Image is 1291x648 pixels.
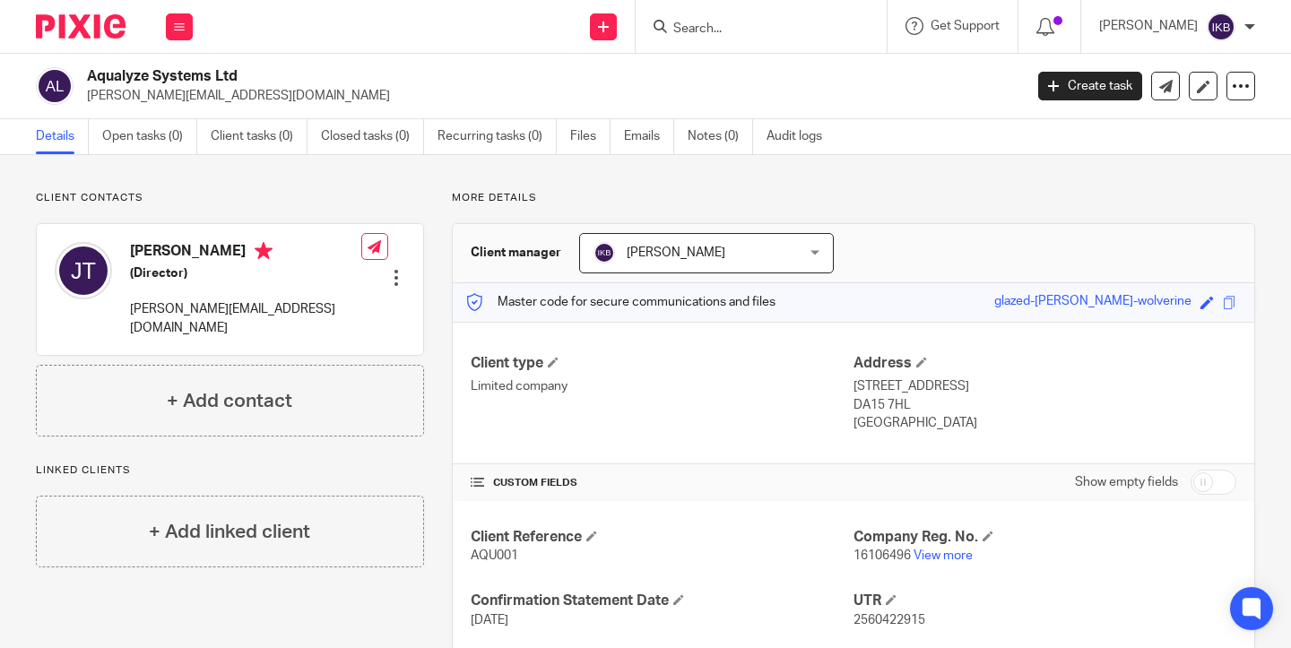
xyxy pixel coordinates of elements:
h4: + Add linked client [149,518,310,546]
a: Recurring tasks (0) [438,119,557,154]
p: Master code for secure communications and files [466,293,775,311]
i: Primary [255,242,273,260]
div: glazed-[PERSON_NAME]-wolverine [994,292,1191,313]
a: Emails [624,119,674,154]
a: Notes (0) [688,119,753,154]
h4: Address [853,354,1236,373]
input: Search [671,22,833,38]
a: Files [570,119,611,154]
h4: Client type [471,354,853,373]
img: svg%3E [55,242,112,299]
p: Linked clients [36,463,424,478]
a: Closed tasks (0) [321,119,424,154]
span: AQU001 [471,549,518,562]
img: svg%3E [36,67,74,105]
img: svg%3E [594,242,615,264]
p: DA15 7HL [853,396,1236,414]
h2: Aqualyze Systems Ltd [87,67,827,86]
h4: Client Reference [471,528,853,547]
p: Client contacts [36,191,424,205]
a: Open tasks (0) [102,119,197,154]
a: Audit logs [767,119,836,154]
span: [PERSON_NAME] [627,246,725,259]
h4: CUSTOM FIELDS [471,476,853,490]
a: Details [36,119,89,154]
label: Show empty fields [1075,473,1178,491]
p: [PERSON_NAME][EMAIL_ADDRESS][DOMAIN_NAME] [87,87,1011,105]
p: [PERSON_NAME] [1099,17,1198,35]
p: Limited company [471,377,853,395]
p: [PERSON_NAME][EMAIL_ADDRESS][DOMAIN_NAME] [130,300,361,337]
h4: Company Reg. No. [853,528,1236,547]
span: 16106496 [853,549,911,562]
h4: UTR [853,592,1236,610]
p: More details [452,191,1255,205]
img: Pixie [36,14,126,39]
img: svg%3E [1207,13,1235,41]
a: Client tasks (0) [211,119,308,154]
h4: Confirmation Statement Date [471,592,853,610]
h3: Client manager [471,244,561,262]
h4: + Add contact [167,387,292,415]
span: 2560422915 [853,614,925,626]
p: [GEOGRAPHIC_DATA] [853,414,1236,432]
span: [DATE] [471,614,508,626]
a: Create task [1038,72,1142,100]
h4: [PERSON_NAME] [130,242,361,264]
a: View more [914,549,973,562]
h5: (Director) [130,264,361,282]
p: [STREET_ADDRESS] [853,377,1236,395]
span: Get Support [931,20,1000,32]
